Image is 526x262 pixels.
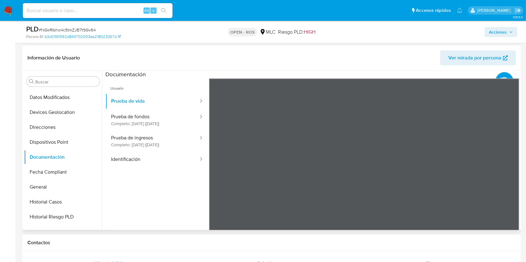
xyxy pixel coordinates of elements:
[477,7,513,13] p: valentina.fiuri@mercadolibre.com
[228,28,257,36] p: OPEN - ROS
[26,24,39,34] b: PLD
[27,55,80,61] h1: Información de Usuario
[39,27,96,33] span: # NGkRIbho4c5IrxZJB7t9Gv64
[24,90,102,105] button: Datos Modificados
[513,15,523,20] span: 3.163.0
[24,209,102,224] button: Historial Riesgo PLD
[24,180,102,194] button: General
[35,79,97,85] input: Buscar
[515,7,521,14] a: Salir
[144,7,149,13] span: Alt
[24,194,102,209] button: Historial Casos
[260,29,275,35] div: MLC
[24,135,102,150] button: Dispositivos Point
[457,8,462,13] a: Notificaciones
[29,79,34,84] button: Buscar
[24,150,102,165] button: Documentación
[45,34,121,40] a: b3c6190992d844702003ea218023357d
[26,34,43,40] b: Person ID
[24,165,102,180] button: Fecha Compliant
[278,29,315,35] span: Riesgo PLD:
[27,240,516,246] h1: Contactos
[24,224,102,239] button: Historial de conversaciones
[23,7,173,15] input: Buscar usuario o caso...
[448,50,501,65] span: Ver mirada por persona
[304,28,315,35] span: HIGH
[24,105,102,120] button: Devices Geolocation
[153,7,154,13] span: s
[157,6,170,15] button: search-icon
[24,120,102,135] button: Direcciones
[489,27,507,37] span: Acciones
[440,50,516,65] button: Ver mirada por persona
[416,7,451,14] span: Accesos rápidos
[485,27,517,37] button: Acciones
